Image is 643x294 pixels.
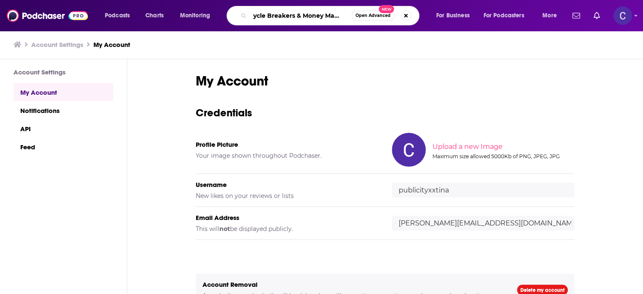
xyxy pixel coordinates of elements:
[7,8,88,24] img: Podchaser - Follow, Share and Rate Podcasts
[542,10,557,22] span: More
[356,14,391,18] span: Open Advanced
[140,9,169,22] a: Charts
[613,6,632,25] button: Show profile menu
[14,101,113,119] a: Notifications
[613,6,632,25] span: Logged in as publicityxxtina
[14,83,113,101] a: My Account
[196,73,575,89] h1: My Account
[180,10,210,22] span: Monitoring
[14,119,113,137] a: API
[196,181,378,189] h5: Username
[478,9,536,22] button: open menu
[352,11,394,21] button: Open AdvancedNew
[536,9,567,22] button: open menu
[250,9,352,22] input: Search podcasts, credits, & more...
[590,8,603,23] a: Show notifications dropdown
[379,5,394,13] span: New
[93,41,130,49] a: My Account
[99,9,141,22] button: open menu
[14,137,113,156] a: Feed
[196,225,378,233] h5: This will be displayed publicly.
[31,41,83,49] a: Account Settings
[392,183,575,198] input: username
[196,140,378,148] h5: Profile Picture
[392,216,575,231] input: email
[436,10,470,22] span: For Business
[196,214,378,222] h5: Email Address
[196,152,378,159] h5: Your image shown throughout Podchaser.
[613,6,632,25] img: User Profile
[174,9,221,22] button: open menu
[430,9,480,22] button: open menu
[14,68,113,76] h3: Account Settings
[392,133,426,167] img: Your profile image
[105,10,130,22] span: Podcasts
[219,225,230,233] b: not
[145,10,164,22] span: Charts
[235,6,427,25] div: Search podcasts, credits, & more...
[484,10,524,22] span: For Podcasters
[196,192,378,200] h5: New likes on your reviews or lists
[569,8,583,23] a: Show notifications dropdown
[432,153,573,159] div: Maximum size allowed 5000Kb of PNG, JPEG, JPG
[196,106,575,119] h3: Credentials
[202,280,503,289] h5: Account Removal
